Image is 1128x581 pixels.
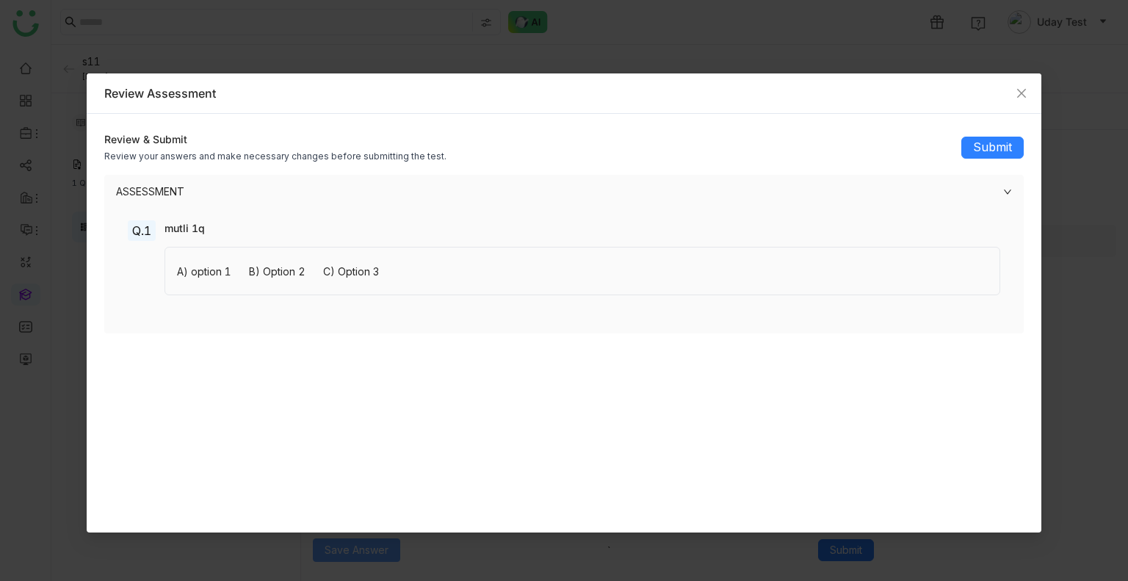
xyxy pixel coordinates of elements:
button: Close [1002,73,1041,113]
div: Review & Submit [104,131,446,147]
div: Review Assessment [104,85,1024,101]
div: B) Option 2 [249,264,305,279]
div: ASSESSMENT [104,175,1024,209]
div: A) option 1 [177,264,231,279]
button: Submit [961,137,1024,159]
div: ASSESSMENT [116,184,994,200]
div: mutli 1q [164,220,205,236]
div: Review your answers and make necessary changes before submitting the test. [104,150,446,163]
div: C) Option 3 [323,264,379,279]
span: Submit [973,138,1012,156]
div: Q.1 [128,220,156,241]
